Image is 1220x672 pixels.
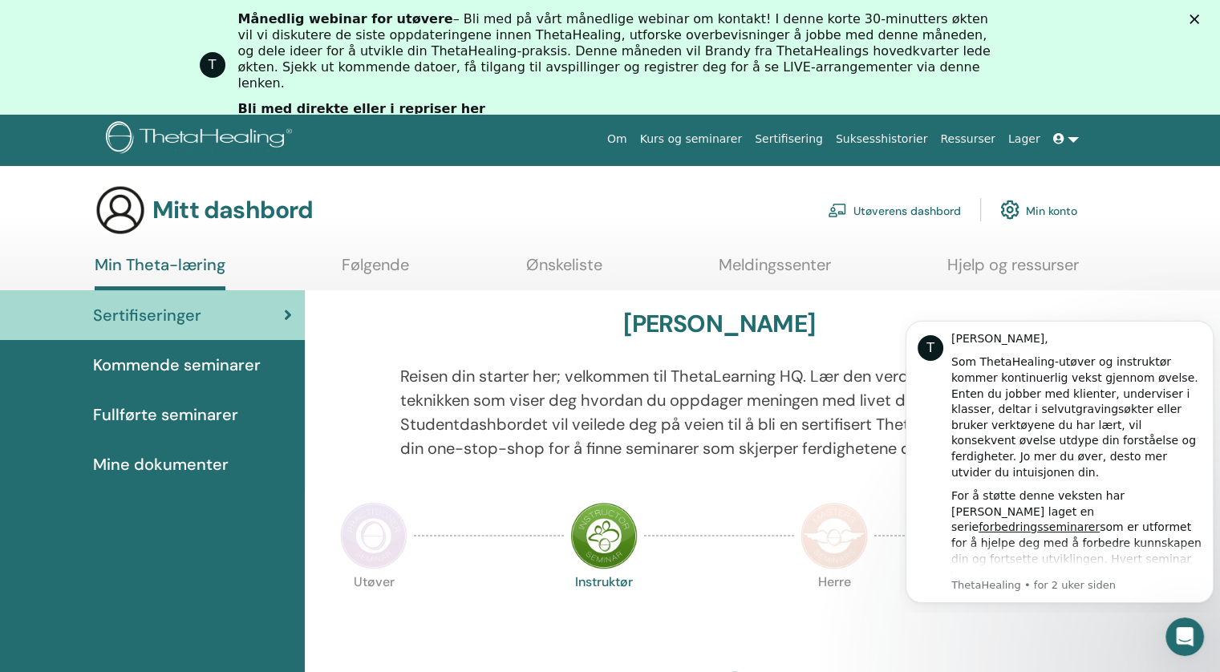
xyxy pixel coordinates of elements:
font: Meldingssenter [719,254,831,275]
font: Min konto [1026,203,1077,217]
font: Fullførte seminarer [93,404,238,425]
font: Følgende [342,254,409,275]
font: [PERSON_NAME] [623,308,815,339]
img: generic-user-icon.jpg [95,184,146,236]
a: Min konto [1000,192,1077,227]
img: Instruktør [570,502,638,569]
font: – Bli med på vårt månedlige webinar om kontakt! I denne korte 30-minutters økten vil vi diskutere... [238,11,991,91]
a: Sertifisering [748,124,829,154]
img: chalkboard-teacher.svg [828,203,847,217]
font: Sertifisering [755,132,823,145]
a: Kurs og seminarer [634,124,748,154]
a: Utøverens dashbord [828,192,961,227]
font: Kurs og seminarer [640,132,742,145]
font: Mine dokumenter [93,454,229,475]
img: logo.png [106,121,298,157]
a: Meldingssenter [719,255,831,286]
font: Lager [1008,132,1040,145]
a: Ønskeliste [526,255,602,286]
font: Utøver [354,573,395,590]
font: Hjelp og ressurser [947,254,1079,275]
font: Kommende seminarer [93,354,261,375]
iframe: Melding om intercom-varsler [899,306,1220,613]
font: Instruktør [575,573,633,590]
font: Herre [818,573,851,590]
font: Mitt dashbord [152,194,314,225]
iframe: Intercom live chat [1165,617,1204,656]
a: Hjelp og ressurser [947,255,1079,286]
font: Sertifiseringer [93,305,201,326]
font: Om [607,132,627,145]
a: Om [601,124,634,154]
div: Lukke [1190,14,1206,24]
font: Månedlig webinar for utøvere [238,11,453,26]
font: Ressurser [940,132,995,145]
a: Bli med direkte eller i repriser her [238,101,485,119]
font: Min Theta-læring [95,254,225,275]
a: Suksesshistorier [829,124,934,154]
font: Reisen din starter her; velkommen til ThetaLearning HQ. Lær den verdenskjente teknikken som viser... [400,366,1036,459]
img: Herre [800,502,868,569]
a: Lager [1002,124,1047,154]
font: Suksesshistorier [836,132,928,145]
img: Utøver [340,502,407,569]
font: Ønskeliste [526,254,602,275]
a: Følgende [342,255,409,286]
font: T [209,57,217,72]
img: cog.svg [1000,196,1019,223]
div: Profilbilde for ThetaHealing [200,52,225,78]
font: Utøverens dashbord [853,203,961,217]
a: Ressurser [934,124,1002,154]
a: Min Theta-læring [95,255,225,290]
font: Bli med direkte eller i repriser her [238,101,485,116]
